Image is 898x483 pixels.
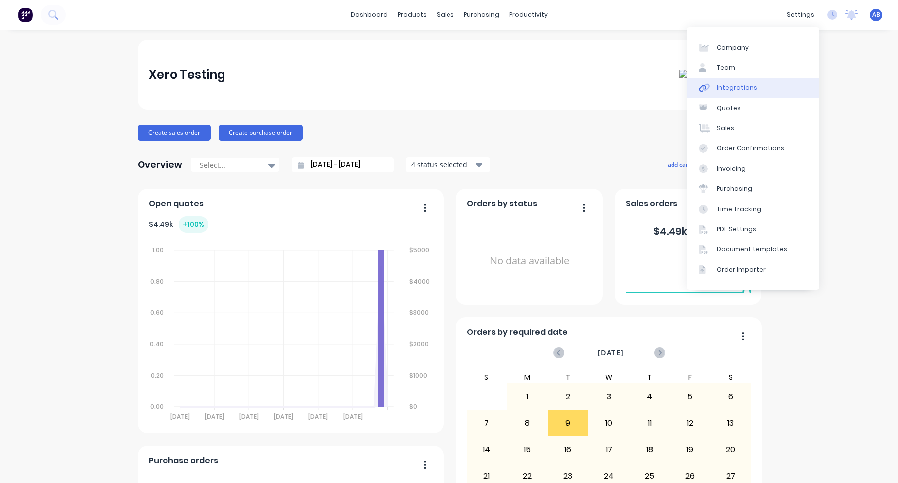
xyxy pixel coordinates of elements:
[466,371,507,383] div: S
[717,83,757,92] div: Integrations
[717,124,734,133] div: Sales
[150,277,164,286] tspan: 0.80
[150,308,164,317] tspan: 0.60
[150,403,164,411] tspan: 0.00
[467,326,568,338] span: Orders by required date
[409,403,417,411] tspan: $0
[630,384,670,409] div: 4
[219,125,303,141] button: Create purchase order
[687,118,819,138] a: Sales
[179,216,208,233] div: + 100 %
[687,199,819,219] a: Time Tracking
[409,246,429,254] tspan: $5000
[687,37,819,57] a: Company
[630,437,670,462] div: 18
[588,371,629,383] div: W
[630,411,670,436] div: 11
[409,308,429,317] tspan: $3000
[872,10,880,19] span: AB
[598,347,624,358] span: [DATE]
[239,413,259,421] tspan: [DATE]
[687,179,819,199] a: Purchasing
[308,413,328,421] tspan: [DATE]
[507,437,547,462] div: 15
[406,157,490,172] button: 4 status selected
[687,239,819,259] a: Document templates
[687,219,819,239] a: PDF Settings
[467,198,537,210] span: Orders by status
[346,7,393,22] a: dashboard
[205,413,224,421] tspan: [DATE]
[409,340,429,348] tspan: $2000
[467,411,507,436] div: 7
[717,265,766,274] div: Order Importer
[507,384,547,409] div: 1
[687,98,819,118] a: Quotes
[626,198,677,210] span: Sales orders
[629,371,670,383] div: T
[717,164,746,173] div: Invoicing
[149,455,218,467] span: Purchase orders
[670,384,710,409] div: 5
[548,384,588,409] div: 2
[393,7,432,22] div: products
[343,413,363,421] tspan: [DATE]
[548,437,588,462] div: 16
[782,7,819,22] div: settings
[467,214,592,308] div: No data available
[409,277,430,286] tspan: $4000
[170,413,190,421] tspan: [DATE]
[507,411,547,436] div: 8
[687,58,819,78] a: Team
[711,384,751,409] div: 6
[711,411,751,436] div: 13
[687,78,819,98] a: Integrations
[710,371,751,383] div: S
[717,245,787,254] div: Document templates
[548,411,588,436] div: 9
[687,138,819,158] a: Order Confirmations
[149,65,225,85] div: Xero Testing
[589,437,629,462] div: 17
[711,437,751,462] div: 20
[589,411,629,436] div: 10
[661,158,698,171] button: add card
[18,7,33,22] img: Factory
[150,340,164,348] tspan: 0.40
[411,159,474,170] div: 4 status selected
[548,371,589,383] div: T
[138,125,211,141] button: Create sales order
[589,384,629,409] div: 3
[151,371,164,380] tspan: 0.20
[504,7,553,22] div: productivity
[670,437,710,462] div: 19
[467,437,507,462] div: 14
[670,411,710,436] div: 12
[459,7,504,22] div: purchasing
[717,225,756,234] div: PDF Settings
[149,198,204,210] span: Open quotes
[507,371,548,383] div: M
[670,371,710,383] div: F
[653,223,723,239] div: $ 4.49k
[409,371,427,380] tspan: $1000
[717,184,752,193] div: Purchasing
[687,260,819,280] a: Order Importer
[274,413,293,421] tspan: [DATE]
[432,7,459,22] div: sales
[717,63,735,72] div: Team
[717,43,749,52] div: Company
[717,144,784,153] div: Order Confirmations
[687,159,819,179] a: Invoicing
[717,104,741,113] div: Quotes
[138,155,182,175] div: Overview
[149,216,208,233] div: $ 4.49k
[152,246,164,254] tspan: 1.00
[679,70,729,80] img: Xero Testing
[717,205,761,214] div: Time Tracking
